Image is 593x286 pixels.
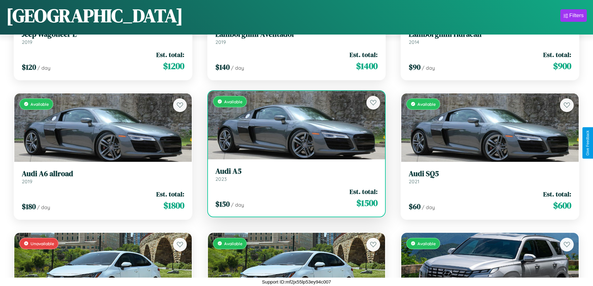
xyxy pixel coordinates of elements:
[409,178,419,185] span: 2021
[215,176,227,182] span: 2023
[156,190,184,199] span: Est. total:
[422,204,435,210] span: / day
[560,9,587,22] button: Filters
[215,30,378,45] a: Lamborghini Aventador2019
[215,167,378,176] h3: Audi A5
[543,50,571,59] span: Est. total:
[409,39,419,45] span: 2014
[409,169,571,178] h3: Audi SQ5
[409,201,421,212] span: $ 60
[231,202,244,208] span: / day
[22,39,32,45] span: 2019
[6,3,183,28] h1: [GEOGRAPHIC_DATA]
[22,30,184,39] h3: Jeep Wagoneer L
[215,167,378,182] a: Audi A52023
[231,65,244,71] span: / day
[543,190,571,199] span: Est. total:
[31,101,49,107] span: Available
[409,30,571,45] a: Lamborghini Huracan2014
[37,65,50,71] span: / day
[350,187,378,196] span: Est. total:
[156,50,184,59] span: Est. total:
[586,130,590,156] div: Give Feedback
[417,241,436,246] span: Available
[37,204,50,210] span: / day
[409,30,571,39] h3: Lamborghini Huracan
[409,169,571,185] a: Audi SQ52021
[553,199,571,212] span: $ 600
[163,199,184,212] span: $ 1800
[22,62,36,72] span: $ 120
[22,169,184,178] h3: Audi A6 allroad
[215,30,378,39] h3: Lamborghini Aventador
[409,62,421,72] span: $ 90
[422,65,435,71] span: / day
[356,60,378,72] span: $ 1400
[350,50,378,59] span: Est. total:
[553,60,571,72] span: $ 900
[224,99,242,104] span: Available
[22,201,36,212] span: $ 180
[22,178,32,185] span: 2019
[215,62,230,72] span: $ 140
[22,169,184,185] a: Audi A6 allroad2019
[224,241,242,246] span: Available
[163,60,184,72] span: $ 1200
[215,199,230,209] span: $ 150
[417,101,436,107] span: Available
[31,241,54,246] span: Unavailable
[569,12,584,19] div: Filters
[215,39,226,45] span: 2019
[262,278,331,286] p: Support ID: mf2jx55lp53ey94c007
[356,197,378,209] span: $ 1500
[22,30,184,45] a: Jeep Wagoneer L2019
